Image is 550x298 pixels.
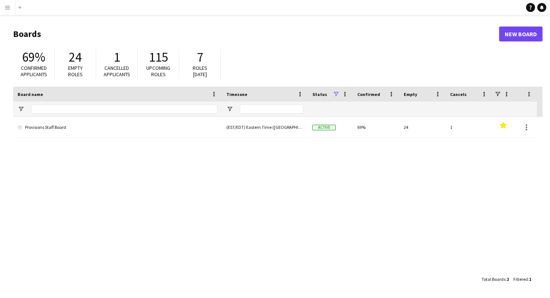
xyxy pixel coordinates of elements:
span: Active [312,125,336,130]
span: Timezone [226,91,247,97]
span: 69% [22,49,45,65]
span: Cancelled applicants [104,65,130,78]
div: : [513,272,531,286]
span: Empty [404,91,417,97]
input: Board name Filter Input [31,105,217,114]
a: Provisions Staff Board [18,117,217,138]
div: 69% [353,117,399,137]
input: Timezone Filter Input [240,105,303,114]
span: Filtered [513,276,528,282]
span: 7 [197,49,203,65]
a: New Board [499,27,543,41]
span: Board name [18,91,43,97]
div: (EST/EDT) Eastern Time ([GEOGRAPHIC_DATA] & [GEOGRAPHIC_DATA]) [222,117,308,137]
span: Empty roles [68,65,83,78]
span: Roles [DATE] [193,65,207,78]
span: Total Boards [482,276,505,282]
button: Open Filter Menu [18,106,24,112]
span: 1 [529,276,531,282]
h1: Boards [13,28,499,40]
span: 1 [114,49,120,65]
div: : [482,272,509,286]
span: Status [312,91,327,97]
div: 1 [446,117,492,137]
span: 24 [69,49,82,65]
span: Confirmed applicants [21,65,47,78]
span: Confirmed [357,91,380,97]
button: Open Filter Menu [226,106,233,112]
span: Cancels [450,91,467,97]
span: Upcoming roles [146,65,170,78]
span: 2 [507,276,509,282]
div: 24 [399,117,446,137]
span: 115 [149,49,168,65]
